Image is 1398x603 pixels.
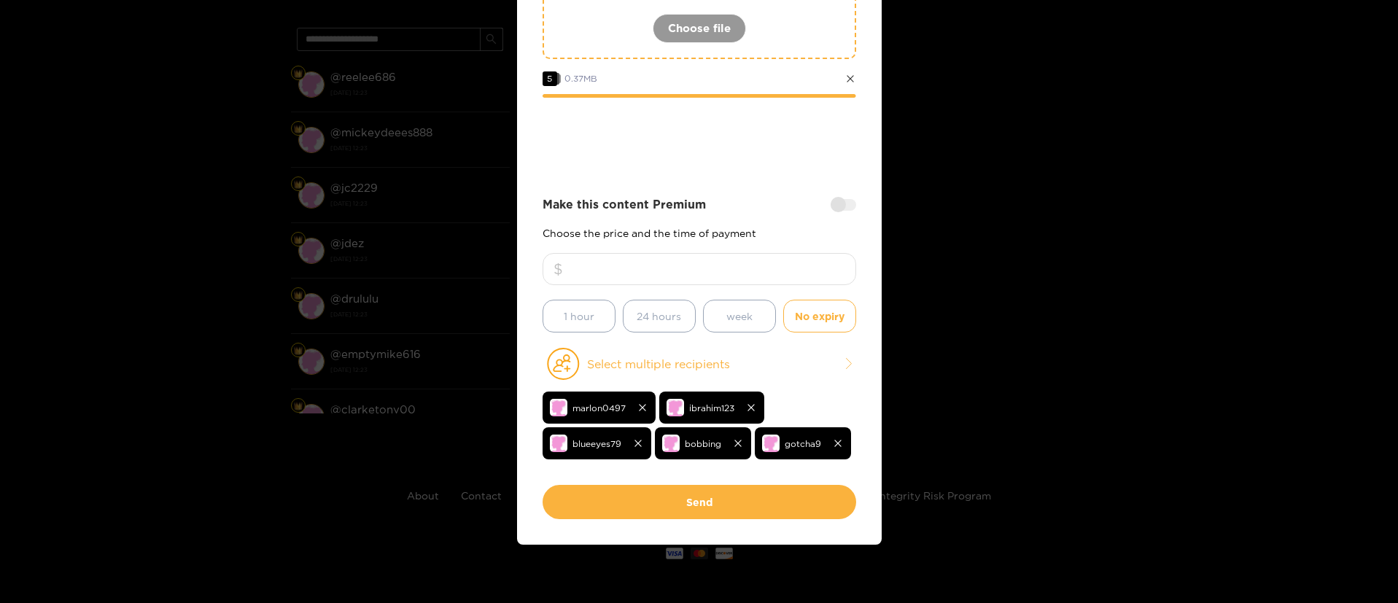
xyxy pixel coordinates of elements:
[762,435,780,452] img: no-avatar.png
[550,399,567,416] img: no-avatar.png
[662,435,680,452] img: no-avatar.png
[543,71,557,86] span: 5
[637,308,681,324] span: 24 hours
[726,308,753,324] span: week
[572,435,621,452] span: blueeyes79
[543,485,856,519] button: Send
[543,347,856,381] button: Select multiple recipients
[572,400,626,416] span: marlon0497
[785,435,821,452] span: gotcha9
[550,435,567,452] img: no-avatar.png
[703,300,776,332] button: week
[667,399,684,416] img: no-avatar.png
[564,74,597,83] span: 0.37 MB
[543,227,856,238] p: Choose the price and the time of payment
[689,400,734,416] span: ibrahim123
[623,300,696,332] button: 24 hours
[564,308,594,324] span: 1 hour
[685,435,721,452] span: bobbing
[795,308,844,324] span: No expiry
[543,300,615,332] button: 1 hour
[653,14,746,43] button: Choose file
[783,300,856,332] button: No expiry
[543,196,706,213] strong: Make this content Premium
